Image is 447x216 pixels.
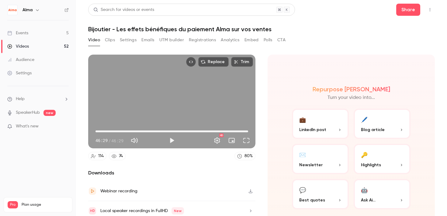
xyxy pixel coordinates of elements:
div: 74 [119,153,123,159]
button: ✉️Newsletter [292,144,349,174]
span: New [172,207,184,214]
span: Ask Ai... [361,197,376,203]
button: Share [396,4,420,16]
li: help-dropdown-opener [7,96,69,102]
span: LinkedIn post [299,127,326,133]
button: Full screen [240,134,252,147]
span: 46:29 [111,137,123,144]
span: Help [16,96,25,102]
div: 🤖 [361,185,368,194]
iframe: Noticeable Trigger [61,124,69,129]
div: HD [219,133,223,137]
a: SpeakerHub [16,110,40,116]
div: Local speaker recordings in FullHD [100,207,184,214]
a: 114 [88,152,106,160]
div: 80 % [244,153,253,159]
button: Replace [198,57,229,67]
span: Highlights [361,162,381,168]
div: 💼 [299,115,306,124]
span: Pro [8,201,18,208]
button: Embed video [186,57,196,67]
button: Play [166,134,178,147]
a: 74 [109,152,126,160]
button: Settings [211,134,223,147]
button: Registrations [189,35,216,45]
span: What's new [16,123,39,130]
button: CTA [277,35,286,45]
div: Events [7,30,28,36]
div: ✉️ [299,150,306,159]
button: Mute [128,134,140,147]
h1: Bijoutier - Les effets bénéfiques du paiement Alma sur vos ventes [88,25,435,33]
span: Plan usage [22,202,68,207]
button: 🖊️Blog article [354,109,411,139]
img: Alma [8,5,17,15]
button: Top Bar Actions [425,5,435,15]
span: Best quotes [299,197,325,203]
button: 🤖Ask Ai... [354,179,411,209]
div: 🖊️ [361,115,368,124]
button: Turn on miniplayer [226,134,238,147]
button: Embed [244,35,259,45]
div: Settings [7,70,32,76]
span: new [43,110,56,116]
div: Webinar recording [100,187,137,195]
div: 46:29 [95,137,123,144]
button: Polls [264,35,272,45]
span: 46:29 [95,137,108,144]
div: 💬 [299,185,306,194]
h2: Downloads [88,169,255,177]
h2: Repurpose [PERSON_NAME] [313,86,390,93]
button: UTM builder [159,35,184,45]
button: Video [88,35,100,45]
button: Settings [120,35,137,45]
button: 💼LinkedIn post [292,109,349,139]
div: Videos [7,43,29,49]
span: Newsletter [299,162,323,168]
button: Clips [105,35,115,45]
span: Blog article [361,127,385,133]
div: 🔑 [361,150,368,159]
div: 114 [98,153,104,159]
p: Turn your video into... [327,94,375,101]
button: Emails [141,35,154,45]
h6: Alma [23,7,33,13]
div: Audience [7,57,34,63]
button: 💬Best quotes [292,179,349,209]
button: Analytics [221,35,240,45]
div: Search for videos or events [93,7,154,13]
button: 🔑Highlights [354,144,411,174]
span: / [108,137,111,144]
button: Trim [231,57,253,67]
a: 80% [234,152,255,160]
